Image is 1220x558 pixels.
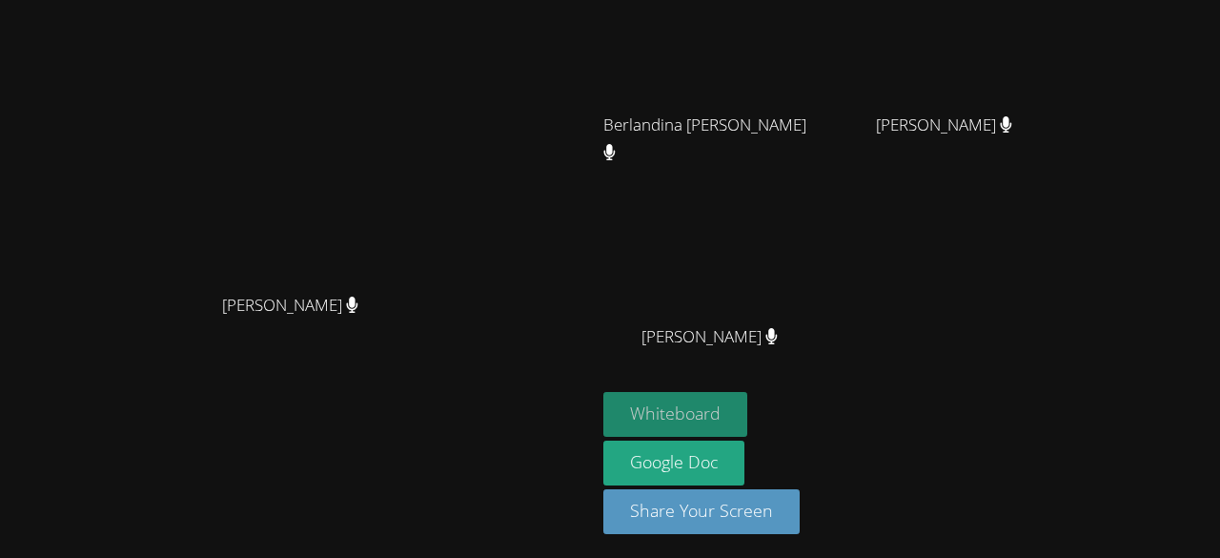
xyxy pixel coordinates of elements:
[876,112,1012,139] span: [PERSON_NAME]
[603,441,744,486] a: Google Doc
[222,292,358,320] span: [PERSON_NAME]
[603,392,747,437] button: Whiteboard
[641,323,778,351] span: [PERSON_NAME]
[603,112,815,167] span: Berlandina [PERSON_NAME]
[603,489,800,534] button: Share Your Screen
